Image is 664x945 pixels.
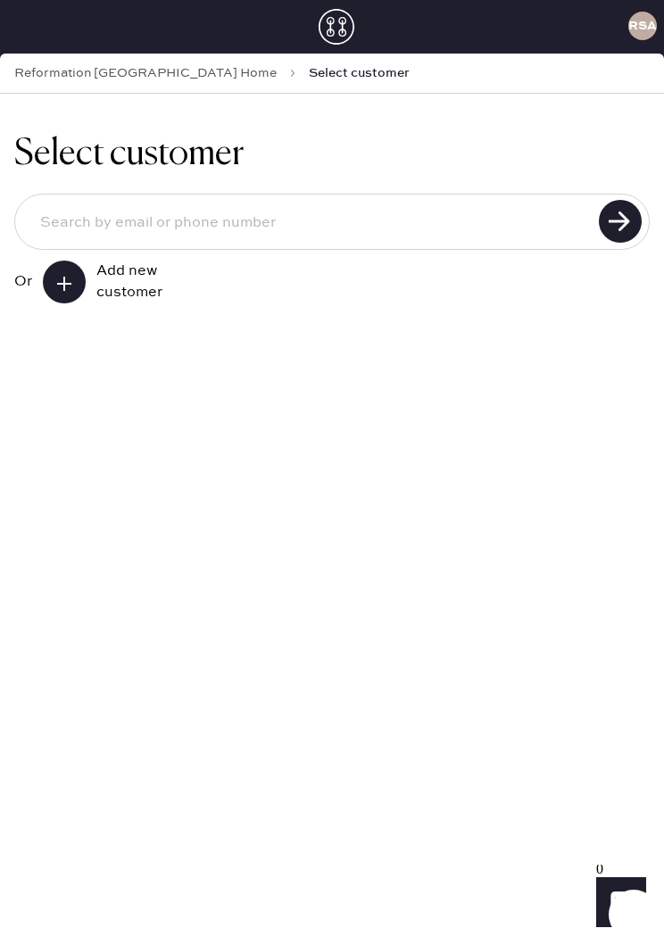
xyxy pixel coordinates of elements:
div: Add new customer [96,261,186,303]
h1: Select customer [14,133,650,176]
iframe: Front Chat [579,865,656,941]
div: Or [14,271,32,293]
h3: RSA [628,20,657,32]
span: Select customer [309,64,410,82]
a: Reformation [GEOGRAPHIC_DATA] Home [14,64,277,82]
input: Search by email or phone number [26,202,593,245]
